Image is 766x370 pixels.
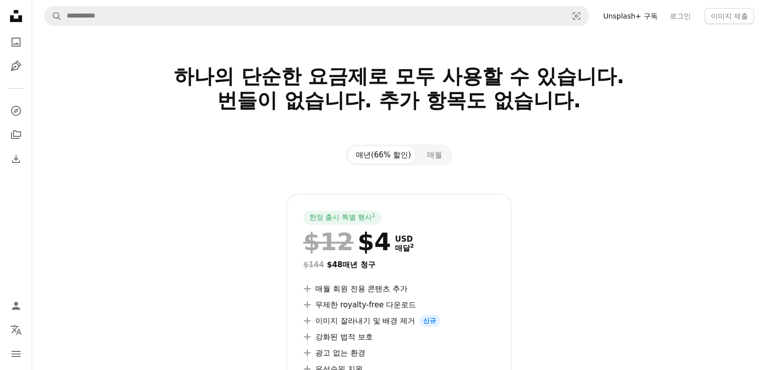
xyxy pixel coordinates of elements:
div: $4 [303,229,391,255]
sup: 2 [410,243,414,249]
a: 로그인 / 가입 [6,296,26,316]
button: 매월 [419,146,450,163]
li: 광고 없는 환경 [303,347,495,359]
sup: 1 [372,212,375,218]
a: 탐색 [6,101,26,121]
h2: 하나의 단순한 요금제로 모두 사용할 수 있습니다. 번들이 없습니다. 추가 항목도 없습니다. [74,64,724,136]
button: 이미지 제출 [705,8,754,24]
button: 시각적 검색 [564,7,589,26]
a: 1 [370,213,377,223]
li: 이미지 잘라내기 및 배경 제거 [303,315,495,327]
a: 로그인 [664,8,697,24]
button: 매년(66% 할인) [348,146,419,163]
div: 한정 출시 특별 행사 [303,211,381,225]
span: $12 [303,229,353,255]
span: $144 [303,260,324,269]
a: Unsplash+ 구독 [597,8,663,24]
li: 강화된 법적 보호 [303,331,495,343]
button: 메뉴 [6,344,26,364]
a: 일러스트 [6,56,26,76]
button: 언어 [6,320,26,340]
a: 사진 [6,32,26,52]
a: 다운로드 내역 [6,149,26,169]
span: 신규 [419,315,440,327]
div: $48 매년 청구 [303,259,495,271]
form: 사이트 전체에서 이미지 찾기 [44,6,589,26]
li: 무제한 royalty-free 다운로드 [303,299,495,311]
li: 매월 회원 전용 콘텐츠 추가 [303,283,495,295]
span: 매달 [395,244,414,253]
a: 홈 — Unsplash [6,6,26,28]
span: USD [395,235,414,244]
button: Unsplash 검색 [45,7,62,26]
a: 2 [408,244,416,253]
a: 컬렉션 [6,125,26,145]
